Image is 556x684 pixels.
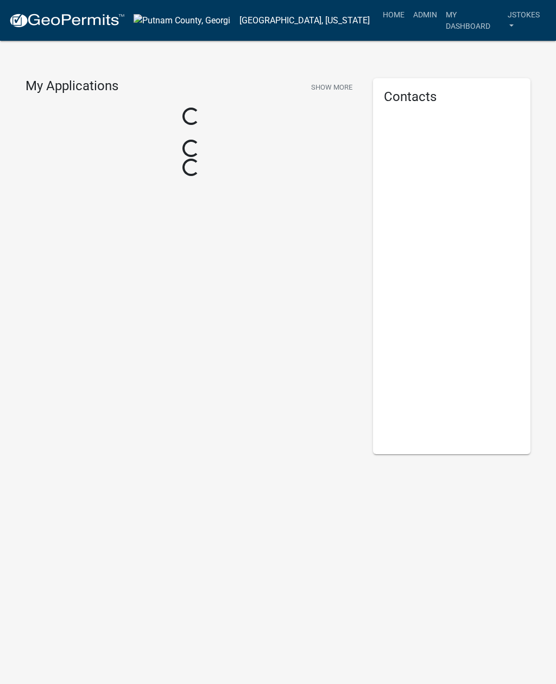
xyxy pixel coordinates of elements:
[503,4,547,36] a: jstokes
[134,14,231,27] img: Putnam County, Georgia
[441,4,503,36] a: My Dashboard
[26,78,118,95] h4: My Applications
[378,4,409,25] a: Home
[409,4,441,25] a: Admin
[384,89,520,105] h5: Contacts
[239,11,370,30] a: [GEOGRAPHIC_DATA], [US_STATE]
[307,78,357,96] button: Show More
